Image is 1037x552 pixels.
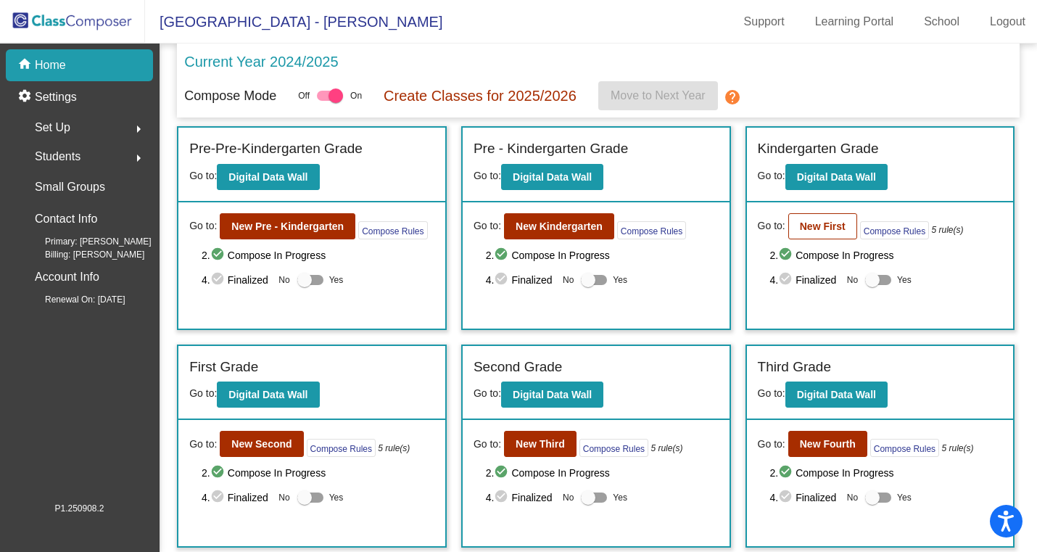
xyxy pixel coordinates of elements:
[202,247,434,264] span: 2. Compose In Progress
[494,271,511,289] mat-icon: check_circle
[732,10,796,33] a: Support
[758,437,785,452] span: Go to:
[598,81,718,110] button: Move to Next Year
[785,164,888,190] button: Digital Data Wall
[210,271,228,289] mat-icon: check_circle
[897,271,912,289] span: Yes
[800,438,856,450] b: New Fourth
[724,88,741,106] mat-icon: help
[184,51,338,73] p: Current Year 2024/2025
[474,357,563,378] label: Second Grade
[358,221,427,239] button: Compose Rules
[130,120,147,138] mat-icon: arrow_right
[563,273,574,287] span: No
[494,464,511,482] mat-icon: check_circle
[228,171,307,183] b: Digital Data Wall
[220,213,355,239] button: New Pre - Kindergarten
[35,267,99,287] p: Account Info
[504,213,614,239] button: New Kindergarten
[978,10,1037,33] a: Logout
[504,431,577,457] button: New Third
[17,88,35,106] mat-icon: settings
[202,489,271,506] span: 4. Finalized
[494,489,511,506] mat-icon: check_circle
[130,149,147,167] mat-icon: arrow_right
[513,171,592,183] b: Digital Data Wall
[474,437,501,452] span: Go to:
[474,387,501,399] span: Go to:
[769,464,1002,482] span: 2. Compose In Progress
[231,438,292,450] b: New Second
[145,10,442,33] span: [GEOGRAPHIC_DATA] - [PERSON_NAME]
[210,247,228,264] mat-icon: check_circle
[189,357,258,378] label: First Grade
[189,139,363,160] label: Pre-Pre-Kindergarten Grade
[486,271,555,289] span: 4. Finalized
[941,442,973,455] i: 5 rule(s)
[231,221,344,232] b: New Pre - Kindergarten
[516,438,565,450] b: New Third
[22,235,152,248] span: Primary: [PERSON_NAME]
[202,464,434,482] span: 2. Compose In Progress
[474,218,501,234] span: Go to:
[486,247,719,264] span: 2. Compose In Progress
[474,170,501,181] span: Go to:
[613,489,627,506] span: Yes
[35,118,70,138] span: Set Up
[384,85,577,107] p: Create Classes for 2025/2026
[758,218,785,234] span: Go to:
[22,248,144,261] span: Billing: [PERSON_NAME]
[769,489,839,506] span: 4. Finalized
[785,382,888,408] button: Digital Data Wall
[202,271,271,289] span: 4. Finalized
[797,389,876,400] b: Digital Data Wall
[797,171,876,183] b: Digital Data Wall
[189,387,217,399] span: Go to:
[847,273,858,287] span: No
[228,389,307,400] b: Digital Data Wall
[758,170,785,181] span: Go to:
[800,221,846,232] b: New First
[611,89,706,102] span: Move to Next Year
[474,139,628,160] label: Pre - Kindergarten Grade
[912,10,971,33] a: School
[870,439,939,457] button: Compose Rules
[897,489,912,506] span: Yes
[189,170,217,181] span: Go to:
[378,442,410,455] i: 5 rule(s)
[788,213,857,239] button: New First
[650,442,682,455] i: 5 rule(s)
[579,439,648,457] button: Compose Rules
[501,164,603,190] button: Digital Data Wall
[778,247,796,264] mat-icon: check_circle
[563,491,574,504] span: No
[778,464,796,482] mat-icon: check_circle
[184,86,276,106] p: Compose Mode
[35,88,77,106] p: Settings
[22,293,125,306] span: Renewal On: [DATE]
[35,147,80,167] span: Students
[35,177,105,197] p: Small Groups
[931,223,963,236] i: 5 rule(s)
[758,357,831,378] label: Third Grade
[778,489,796,506] mat-icon: check_circle
[778,271,796,289] mat-icon: check_circle
[307,439,376,457] button: Compose Rules
[788,431,867,457] button: New Fourth
[769,247,1002,264] span: 2. Compose In Progress
[329,271,344,289] span: Yes
[35,57,66,74] p: Home
[217,164,319,190] button: Digital Data Wall
[494,247,511,264] mat-icon: check_circle
[769,271,839,289] span: 4. Finalized
[35,209,97,229] p: Contact Info
[17,57,35,74] mat-icon: home
[486,464,719,482] span: 2. Compose In Progress
[210,489,228,506] mat-icon: check_circle
[217,382,319,408] button: Digital Data Wall
[758,387,785,399] span: Go to:
[803,10,906,33] a: Learning Portal
[486,489,555,506] span: 4. Finalized
[278,273,289,287] span: No
[278,491,289,504] span: No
